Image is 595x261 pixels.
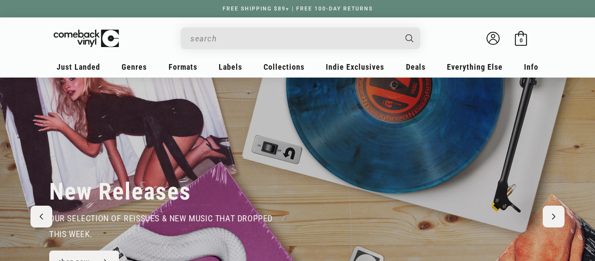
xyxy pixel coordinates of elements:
h2: New Releases [49,177,191,206]
span: Genres [122,62,147,71]
span: our selection of reissues & new music that dropped this week. [49,213,273,239]
button: Search [398,27,422,49]
span: Formats [169,62,197,71]
span: Deals [406,62,426,71]
span: 0 [520,37,523,44]
span: Just Landed [57,62,100,71]
span: Info [524,62,538,71]
span: Indie Exclusives [326,62,384,71]
a: FREE SHIPPING $89+ | FREE 100-DAY RETURNS [214,6,382,12]
span: Everything Else [447,62,503,71]
input: search [190,30,397,47]
span: Collections [264,62,304,71]
span: Labels [219,62,242,71]
div: Search [181,27,420,49]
